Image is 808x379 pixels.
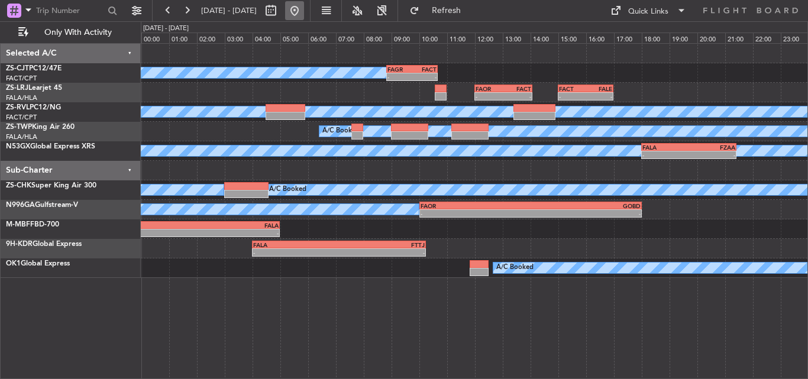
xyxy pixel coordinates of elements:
[364,33,392,43] div: 08:00
[412,66,436,73] div: FACT
[143,24,189,34] div: [DATE] - [DATE]
[31,28,125,37] span: Only With Activity
[689,144,735,151] div: FZAA
[253,249,339,256] div: -
[6,65,29,72] span: ZS-CJT
[6,143,95,150] a: N53GXGlobal Express XRS
[387,66,412,73] div: FAGR
[725,33,753,43] div: 21:00
[6,182,96,189] a: ZS-CHKSuper King Air 300
[6,260,70,267] a: OK1Global Express
[670,33,697,43] div: 19:00
[6,182,31,189] span: ZS-CHK
[6,202,35,209] span: N996GA
[476,85,503,92] div: FAOR
[6,93,37,102] a: FALA/HLA
[6,221,34,228] span: M-MBFF
[586,85,612,92] div: FALE
[339,241,425,248] div: FTTJ
[253,241,339,248] div: FALA
[6,104,61,111] a: ZS-RVLPC12/NG
[531,210,641,217] div: -
[6,74,37,83] a: FACT/CPT
[586,33,614,43] div: 16:00
[269,181,306,199] div: A/C Booked
[422,7,471,15] span: Refresh
[559,85,586,92] div: FACT
[475,33,503,43] div: 12:00
[503,93,531,100] div: -
[280,33,308,43] div: 05:00
[447,33,475,43] div: 11:00
[628,6,668,18] div: Quick Links
[141,33,169,43] div: 00:00
[614,33,642,43] div: 17:00
[6,124,75,131] a: ZS-TWPKing Air 260
[6,241,33,248] span: 9H-KDR
[6,124,32,131] span: ZS-TWP
[6,221,59,228] a: M-MBFFBD-700
[605,1,692,20] button: Quick Links
[6,202,78,209] a: N996GAGulfstream-V
[225,33,253,43] div: 03:00
[531,202,641,209] div: GOBD
[6,85,28,92] span: ZS-LRJ
[197,33,225,43] div: 02:00
[339,249,425,256] div: -
[697,33,725,43] div: 20:00
[201,5,257,16] span: [DATE] - [DATE]
[138,222,279,229] div: FALA
[392,33,419,43] div: 09:00
[503,85,531,92] div: FACT
[559,93,586,100] div: -
[13,23,128,42] button: Only With Activity
[558,33,586,43] div: 15:00
[6,113,37,122] a: FACT/CPT
[404,1,475,20] button: Refresh
[419,33,447,43] div: 10:00
[138,229,279,237] div: -
[387,73,412,80] div: -
[503,33,531,43] div: 13:00
[531,33,558,43] div: 14:00
[586,93,612,100] div: -
[322,122,360,140] div: A/C Booked
[753,33,781,43] div: 22:00
[412,73,436,80] div: -
[6,260,21,267] span: OK1
[421,202,531,209] div: FAOR
[6,65,62,72] a: ZS-CJTPC12/47E
[253,33,280,43] div: 04:00
[689,151,735,158] div: -
[496,259,534,277] div: A/C Booked
[6,104,30,111] span: ZS-RVL
[642,144,689,151] div: FALA
[476,93,503,100] div: -
[169,33,197,43] div: 01:00
[6,85,62,92] a: ZS-LRJLearjet 45
[36,2,104,20] input: Trip Number
[6,241,82,248] a: 9H-KDRGlobal Express
[421,210,531,217] div: -
[6,143,30,150] span: N53GX
[6,132,37,141] a: FALA/HLA
[642,151,689,158] div: -
[642,33,670,43] div: 18:00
